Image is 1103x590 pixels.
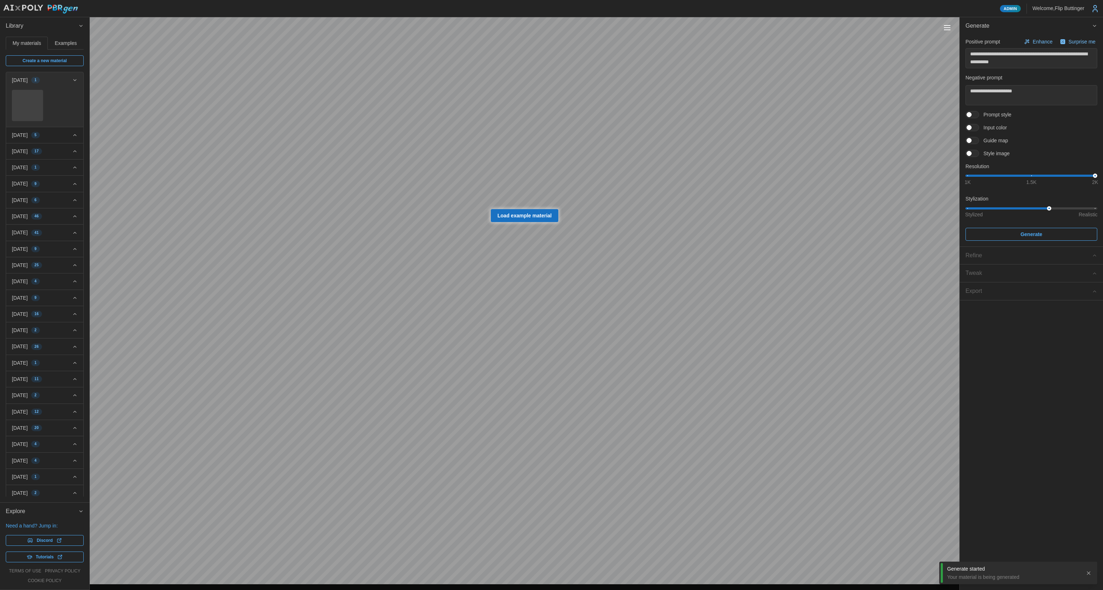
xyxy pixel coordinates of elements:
[6,143,83,159] button: [DATE]17
[965,251,1092,260] div: Refine
[34,409,39,415] span: 12
[942,23,952,33] button: Toggle viewport controls
[36,552,54,562] span: Tutorials
[979,111,1011,118] span: Prompt style
[6,88,83,127] div: [DATE]1
[45,568,80,574] a: privacy policy
[28,578,61,584] a: cookie policy
[34,262,39,268] span: 25
[12,213,28,220] p: [DATE]
[6,192,83,208] button: [DATE]6
[34,327,37,333] span: 2
[1020,228,1042,240] span: Generate
[13,41,41,46] span: My materials
[37,535,53,545] span: Discord
[6,436,83,452] button: [DATE]4
[6,552,84,562] a: Tutorials
[6,290,83,306] button: [DATE]9
[12,424,28,432] p: [DATE]
[1069,38,1097,45] p: Surprise me
[34,392,37,398] span: 2
[6,241,83,257] button: [DATE]9
[23,56,67,66] span: Create a new material
[12,408,28,415] p: [DATE]
[1004,5,1017,12] span: Admin
[6,127,83,143] button: [DATE]5
[960,247,1103,264] button: Refine
[6,469,83,485] button: [DATE]1
[34,441,37,447] span: 4
[34,132,37,138] span: 5
[34,360,37,366] span: 1
[34,344,39,350] span: 26
[34,197,37,203] span: 6
[12,375,28,383] p: [DATE]
[6,503,78,520] span: Explore
[6,322,83,338] button: [DATE]2
[12,262,28,269] p: [DATE]
[9,568,41,574] a: terms of use
[6,55,84,66] a: Create a new material
[55,41,77,46] span: Examples
[6,160,83,175] button: [DATE]1
[498,209,552,222] span: Load example material
[965,282,1092,300] span: Export
[34,230,39,236] span: 41
[947,573,1080,581] div: Your material is being generated
[965,264,1092,282] span: Tweak
[6,306,83,322] button: [DATE]16
[6,17,78,35] span: Library
[12,229,28,236] p: [DATE]
[6,208,83,224] button: [DATE]46
[947,565,1080,572] div: Generate started
[965,228,1097,241] button: Generate
[12,245,28,253] p: [DATE]
[6,420,83,436] button: [DATE]20
[6,387,83,403] button: [DATE]2
[12,278,28,285] p: [DATE]
[34,165,37,170] span: 1
[34,458,37,464] span: 4
[6,404,83,420] button: [DATE]12
[12,473,28,480] p: [DATE]
[960,264,1103,282] button: Tweak
[34,376,39,382] span: 11
[12,441,28,448] p: [DATE]
[12,164,28,171] p: [DATE]
[12,148,28,155] p: [DATE]
[965,195,1097,202] p: Stylization
[6,72,83,88] button: [DATE]1
[12,180,28,187] p: [DATE]
[965,17,1092,35] span: Generate
[3,4,78,14] img: AIxPoly PBRgen
[12,197,28,204] p: [DATE]
[979,124,1007,131] span: Input color
[1058,37,1097,47] button: Surprise me
[6,371,83,387] button: [DATE]11
[12,457,28,464] p: [DATE]
[960,282,1103,300] button: Export
[965,38,1000,45] p: Positive prompt
[1033,38,1054,45] p: Enhance
[979,150,1010,157] span: Style image
[6,225,83,240] button: [DATE]41
[6,257,83,273] button: [DATE]25
[6,273,83,289] button: [DATE]4
[34,311,39,317] span: 16
[34,490,37,496] span: 2
[12,310,28,318] p: [DATE]
[6,535,84,546] a: Discord
[491,209,559,222] a: Load example material
[12,343,28,350] p: [DATE]
[34,474,37,480] span: 1
[34,148,39,154] span: 17
[960,35,1103,246] div: Generate
[34,213,39,219] span: 46
[34,181,37,187] span: 9
[965,74,1097,81] p: Negative prompt
[6,338,83,354] button: [DATE]26
[12,327,28,334] p: [DATE]
[12,132,28,139] p: [DATE]
[1022,37,1054,47] button: Enhance
[6,176,83,192] button: [DATE]9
